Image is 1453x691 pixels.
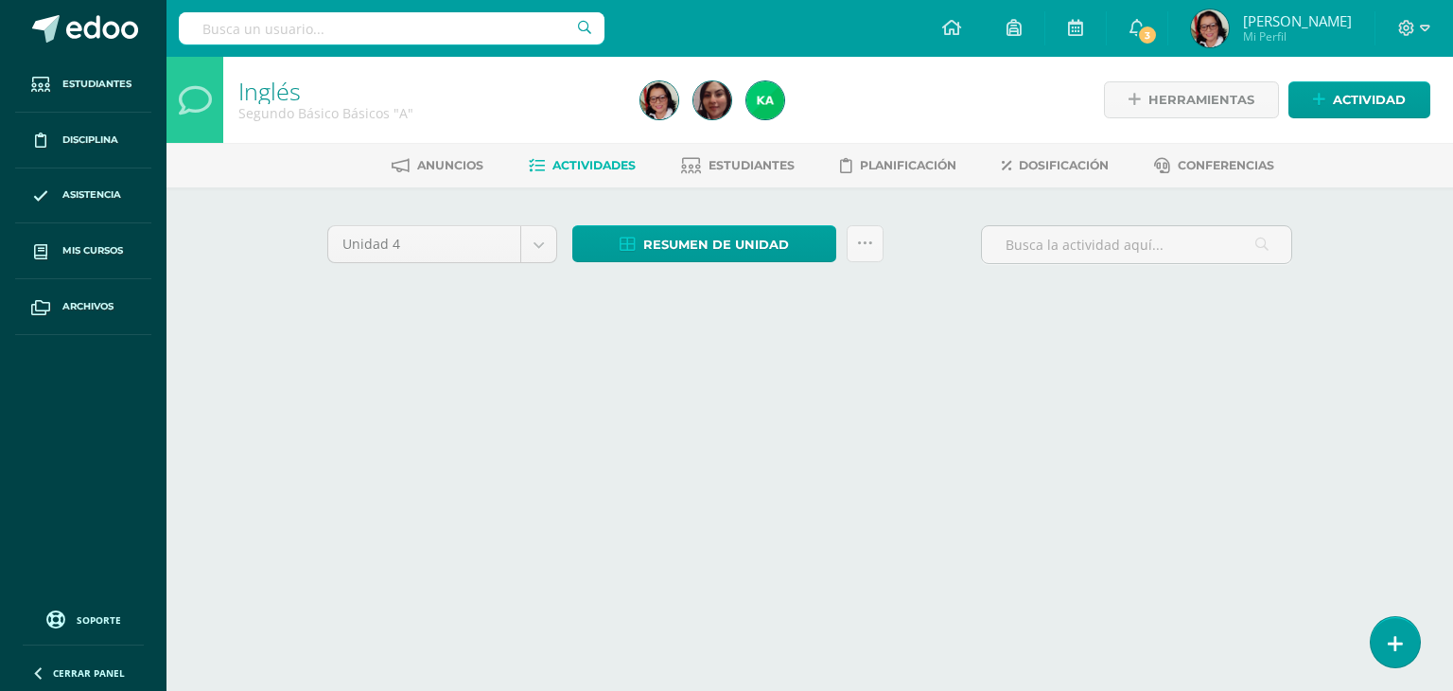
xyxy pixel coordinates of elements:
span: Conferencias [1178,158,1274,172]
input: Busca la actividad aquí... [982,226,1291,263]
span: Estudiantes [709,158,795,172]
span: Anuncios [417,158,483,172]
span: Actividad [1333,82,1406,117]
a: Anuncios [392,151,483,181]
span: Resumen de unidad [643,227,789,262]
span: Mis cursos [62,243,123,258]
span: Mi Perfil [1243,28,1352,44]
img: 073ab9fb05eb5e4f9239493c9ec9f7a2.png [1191,9,1229,47]
span: Cerrar panel [53,666,125,680]
a: Resumen de unidad [572,225,836,262]
a: Unidad 4 [328,226,556,262]
span: Dosificación [1019,158,1109,172]
a: Dosificación [1002,151,1109,181]
span: Planificación [860,158,956,172]
a: Actividad [1288,81,1430,118]
a: Planificación [840,151,956,181]
input: Busca un usuario... [179,12,604,44]
span: 3 [1137,25,1158,45]
span: Disciplina [62,133,118,148]
a: Inglés [238,75,301,107]
div: Segundo Básico Básicos 'A' [238,104,618,122]
a: Soporte [23,606,144,631]
span: Estudiantes [62,77,131,92]
a: Estudiantes [15,57,151,113]
span: Soporte [77,613,121,627]
a: Asistencia [15,168,151,224]
img: 8023b044e5fe8d4619e40790d31912b4.png [746,81,784,119]
img: 3843fb34685ba28fd29906e75e029183.png [693,81,731,119]
a: Conferencias [1154,151,1274,181]
span: Actividades [552,158,636,172]
a: Herramientas [1104,81,1279,118]
a: Disciplina [15,113,151,168]
a: Mis cursos [15,223,151,279]
span: Unidad 4 [342,226,506,262]
h1: Inglés [238,78,618,104]
span: [PERSON_NAME] [1243,11,1352,30]
a: Estudiantes [681,151,795,181]
span: Herramientas [1148,82,1254,117]
a: Actividades [529,151,636,181]
img: 073ab9fb05eb5e4f9239493c9ec9f7a2.png [640,81,678,119]
a: Archivos [15,279,151,335]
span: Asistencia [62,187,121,203]
span: Archivos [62,299,114,314]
